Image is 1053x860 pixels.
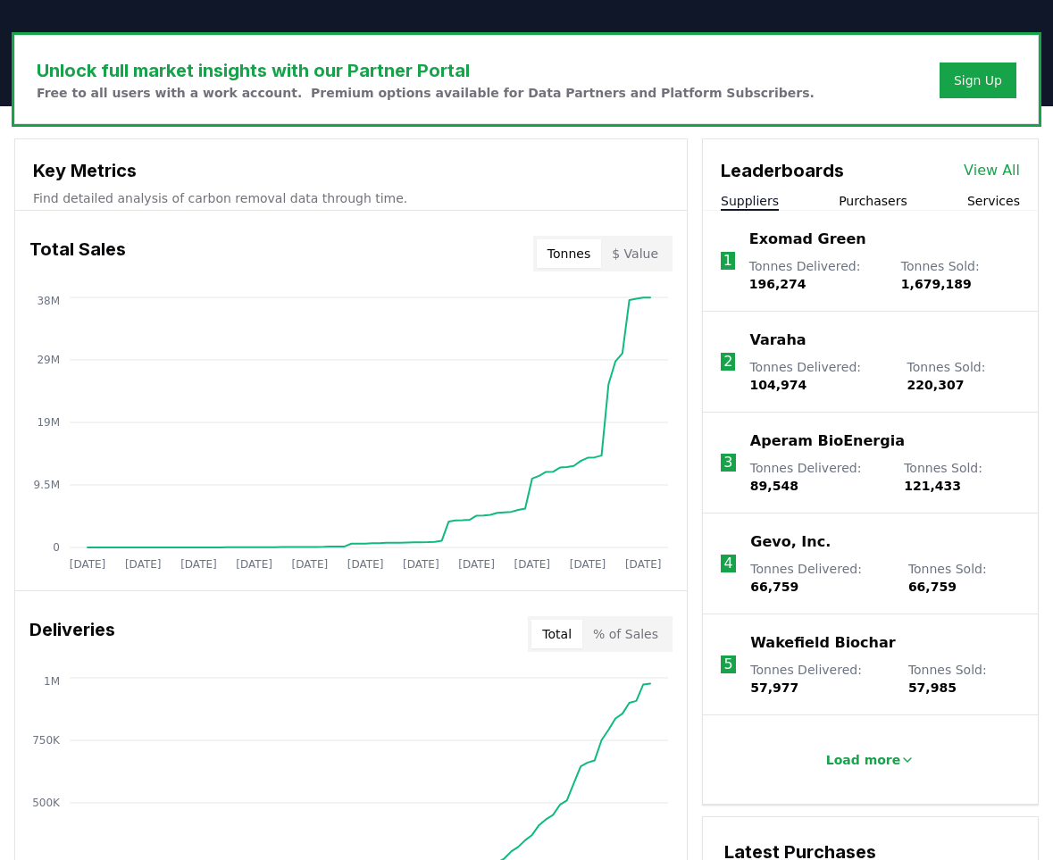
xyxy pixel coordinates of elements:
span: 104,974 [749,378,806,392]
span: 1,679,189 [901,277,972,291]
span: 220,307 [907,378,965,392]
p: Tonnes Delivered : [750,560,890,596]
p: Tonnes Sold : [907,358,1020,394]
h3: Total Sales [29,236,126,271]
tspan: 1M [44,675,60,688]
tspan: [DATE] [292,558,329,571]
h3: Deliveries [29,616,115,652]
tspan: 29M [37,354,60,366]
button: Services [967,192,1020,210]
span: 121,433 [904,479,961,493]
tspan: [DATE] [236,558,272,571]
a: View All [964,160,1020,181]
tspan: [DATE] [403,558,439,571]
tspan: 9.5M [34,479,60,491]
tspan: [DATE] [180,558,217,571]
button: $ Value [601,239,669,268]
tspan: 0 [53,541,60,554]
button: Suppliers [721,192,779,210]
p: Free to all users with a work account. Premium options available for Data Partners and Platform S... [37,84,815,102]
tspan: [DATE] [625,558,662,571]
a: Exomad Green [749,229,866,250]
p: Tonnes Sold : [908,560,1020,596]
p: 1 [723,250,732,271]
tspan: [DATE] [570,558,606,571]
tspan: [DATE] [458,558,495,571]
a: Aperam BioEnergia [750,430,905,452]
tspan: 500K [32,797,61,809]
button: Sign Up [940,63,1016,98]
h3: Leaderboards [721,157,844,184]
button: Tonnes [537,239,601,268]
tspan: 38M [37,295,60,307]
span: 66,759 [908,580,957,594]
tspan: [DATE] [514,558,550,571]
a: Sign Up [954,71,1002,89]
span: 57,977 [750,680,798,695]
tspan: 19M [37,416,60,429]
p: Tonnes Delivered : [750,459,886,495]
p: 4 [724,553,733,574]
button: Load more [812,742,930,778]
a: Gevo, Inc. [750,531,831,553]
span: 196,274 [749,277,806,291]
tspan: [DATE] [125,558,162,571]
p: 3 [723,452,732,473]
button: Total [531,620,582,648]
p: Tonnes Delivered : [749,358,889,394]
a: Varaha [749,330,806,351]
h3: Key Metrics [33,157,669,184]
button: Purchasers [839,192,907,210]
a: Wakefield Biochar [750,632,895,654]
p: Find detailed analysis of carbon removal data through time. [33,189,669,207]
p: Tonnes Delivered : [750,661,890,697]
p: Tonnes Sold : [901,257,1020,293]
tspan: 750K [32,734,61,747]
button: % of Sales [582,620,669,648]
tspan: [DATE] [347,558,384,571]
span: 66,759 [750,580,798,594]
span: 89,548 [750,479,798,493]
p: Tonnes Sold : [904,459,1020,495]
p: 2 [723,351,732,372]
p: Tonnes Delivered : [749,257,883,293]
span: 57,985 [908,680,957,695]
h3: Unlock full market insights with our Partner Portal [37,57,815,84]
p: Load more [826,751,901,769]
p: 5 [724,654,733,675]
p: Tonnes Sold : [908,661,1020,697]
tspan: [DATE] [70,558,106,571]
